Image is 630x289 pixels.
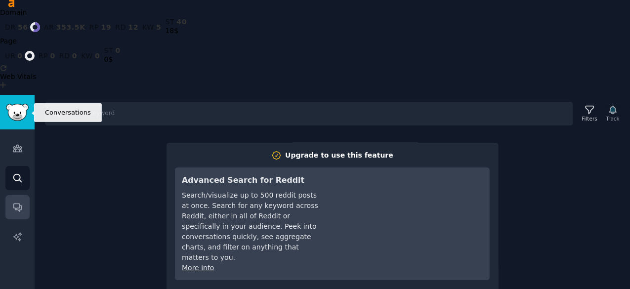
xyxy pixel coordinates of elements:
input: Search Keyword [45,102,573,125]
span: kw [142,23,154,31]
a: More info [182,264,214,272]
a: rd0 [59,52,77,60]
span: st [166,18,175,26]
span: rd [115,23,126,31]
div: 0$ [104,54,121,65]
a: ar353.5K [44,23,85,31]
span: kw [81,52,93,60]
span: 56 [18,23,28,31]
a: dr56 [5,22,40,32]
span: st [104,46,114,54]
a: rp0 [39,52,55,60]
a: st0 [104,46,121,54]
img: GummySearch logo [6,104,29,121]
a: rp19 [89,23,111,31]
div: Filters [582,115,597,122]
span: ur [5,52,15,60]
span: ar [44,23,54,31]
span: 0 [115,46,120,54]
a: rd12 [115,23,138,31]
span: rp [39,52,48,60]
span: rd [59,52,70,60]
span: 0 [50,52,55,60]
span: dr [5,23,16,31]
span: 19 [101,23,111,31]
iframe: YouTube video player [335,174,483,248]
span: 12 [128,23,138,31]
a: kw5 [142,23,161,31]
h3: Advanced Search for Reddit [182,174,321,187]
a: st40 [166,18,187,26]
span: 5 [156,23,161,31]
div: Search/visualize up to 500 reddit posts at once. Search for any keyword across Reddit, either in ... [182,190,321,263]
span: rp [89,23,99,31]
span: 0 [72,52,77,60]
span: 353.5K [56,23,85,31]
div: Upgrade to use this feature [285,150,393,161]
a: ur0 [5,51,35,61]
span: 0 [95,52,100,60]
div: 18$ [166,26,187,36]
a: kw0 [81,52,100,60]
span: 40 [176,18,187,26]
span: 0 [17,52,22,60]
